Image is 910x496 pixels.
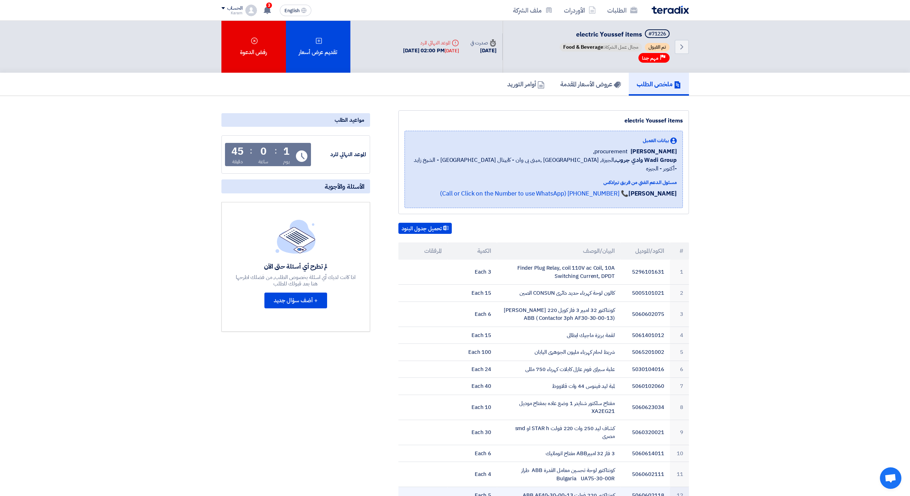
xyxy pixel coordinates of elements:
[447,327,497,344] td: 15 Each
[447,378,497,395] td: 40 Each
[645,43,670,52] span: تم القبول
[447,344,497,361] td: 100 Each
[447,285,497,302] td: 15 Each
[670,285,689,302] td: 2
[447,395,497,420] td: 10 Each
[231,146,244,156] div: 45
[447,260,497,285] td: 3 Each
[643,137,669,144] span: بيانات العميل
[648,32,666,37] div: #71226
[276,220,316,253] img: empty_state_list.svg
[266,3,272,8] span: 3
[499,73,552,96] a: أوامر التوريد
[670,420,689,445] td: 9
[398,242,448,260] th: المرفقات
[670,462,689,487] td: 11
[621,361,670,378] td: 5030104016
[245,5,257,16] img: profile_test.png
[497,242,621,260] th: البيان/الوصف
[631,147,677,156] span: [PERSON_NAME]
[497,445,621,462] td: 3 فاز 32 امبيرABB مفتاح اتوماتيك
[670,260,689,285] td: 1
[250,144,252,157] div: :
[576,29,642,39] span: electric Youssef items
[447,361,497,378] td: 24 Each
[628,189,677,198] strong: [PERSON_NAME]
[670,361,689,378] td: 6
[621,260,670,285] td: 5296101631
[507,2,558,19] a: ملف الشركة
[497,420,621,445] td: كشاف ليد 250 وات 220 فولت STAR h او smd مصرى
[260,146,267,156] div: 0
[621,378,670,395] td: 5060102060
[621,395,670,420] td: 5060623034
[447,445,497,462] td: 6 Each
[670,395,689,420] td: 8
[621,285,670,302] td: 5005101021
[497,344,621,361] td: شريط لحام كهرباء مليون الجوهرى اليابان
[560,80,621,88] h5: عروض الأسعار المقدمة
[497,285,621,302] td: كالون لوحة كهرباء حديد دائرى CONSUN الصين
[670,344,689,361] td: 5
[621,242,670,260] th: الكود/الموديل
[558,2,602,19] a: الأوردرات
[497,395,621,420] td: مفتاح سلكتور شنايدر 1 وضع عاده بمفتاح موديل XA2EG21
[621,445,670,462] td: 5060614011
[637,80,681,88] h5: ملخص الطلب
[563,43,603,51] span: Food & Beverage
[880,467,901,489] a: دردشة مفتوحة
[670,242,689,260] th: #
[284,8,300,13] span: English
[497,361,621,378] td: علبة سبراى فوم عازل كابلات كهرباء 750 مللى
[221,21,286,73] div: رفض الدعوة
[274,144,277,157] div: :
[447,420,497,445] td: 30 Each
[593,147,628,156] span: procurement,
[602,2,643,19] a: الطلبات
[470,47,496,55] div: [DATE]
[470,39,496,47] div: صدرت في
[642,55,658,62] span: مهم جدا
[221,11,243,15] div: Karam
[670,378,689,395] td: 7
[558,29,671,39] h5: electric Youssef items
[670,302,689,327] td: 3
[497,462,621,487] td: كونتاكتور لوحة تحسين معامل القدرة ABB طراز Bulgaria UA75-30-00R
[235,262,356,270] div: لم تطرح أي أسئلة حتى الآن
[440,189,628,198] a: 📞 [PHONE_NUMBER] (Call or Click on the Number to use WhatsApp)
[447,242,497,260] th: الكمية
[411,156,677,173] span: الجيزة, [GEOGRAPHIC_DATA] ,مبنى بى وان - كابيتال [GEOGRAPHIC_DATA] - الشيخ زايد -أكتوبر - الجيزه
[283,146,289,156] div: 1
[280,5,311,16] button: English
[447,462,497,487] td: 4 Each
[264,293,327,308] button: + أضف سؤال جديد
[652,6,689,14] img: Teradix logo
[507,80,545,88] h5: أوامر التوريد
[403,39,459,47] div: الموعد النهائي للرد
[497,302,621,327] td: كونتاكتور 32 امبير 3 فاز كويل 220 [PERSON_NAME] ABB ( Contactor 3ph AF30-30-00-13)
[325,182,364,191] span: الأسئلة والأجوبة
[621,302,670,327] td: 5060602075
[411,179,677,186] div: مسئول الدعم الفني من فريق تيرادكس
[232,158,243,165] div: دقيقة
[552,73,629,96] a: عروض الأسعار المقدمة
[629,73,689,96] a: ملخص الطلب
[221,113,370,127] div: مواعيد الطلب
[621,344,670,361] td: 5065201002
[403,47,459,55] div: [DATE] 02:00 PM
[404,116,683,125] div: electric Youssef items
[621,462,670,487] td: 5060602111
[560,43,642,52] span: مجال عمل الشركة:
[497,260,621,285] td: Finder Plug Relay, coil 110V ac Coil, 10A Switching Current, DPDT
[497,378,621,395] td: لمبة ليد فينوس 44 وات قلاووظ
[621,420,670,445] td: 5060320021
[312,150,366,159] div: الموعد النهائي للرد
[621,327,670,344] td: 5061401012
[258,158,269,165] div: ساعة
[286,21,350,73] div: تقديم عرض أسعار
[670,445,689,462] td: 10
[670,327,689,344] td: 4
[283,158,290,165] div: يوم
[227,5,243,11] div: الحساب
[447,302,497,327] td: 6 Each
